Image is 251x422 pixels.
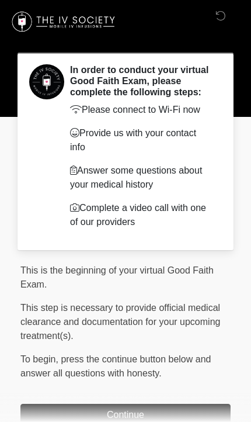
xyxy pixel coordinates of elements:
p: Provide us with your contact info [70,126,213,154]
p: Answer some questions about your medical history [70,164,213,192]
img: Agent Avatar [29,64,64,99]
img: The IV Society Logo [9,9,120,35]
p: Please connect to Wi-Fi now [70,103,213,117]
span: This is the beginning of your virtual Good Faith Exam. [20,265,214,289]
span: To begin, ﻿﻿﻿﻿﻿﻿﻿press the continue button below and answer all questions with honesty. [20,354,211,378]
p: Complete a video call with one of our providers [70,201,213,229]
span: This step is necessary to provide official medical clearance and documentation for your upcoming ... [20,303,220,341]
h2: In order to conduct your virtual Good Faith Exam, please complete the following steps: [70,64,213,98]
